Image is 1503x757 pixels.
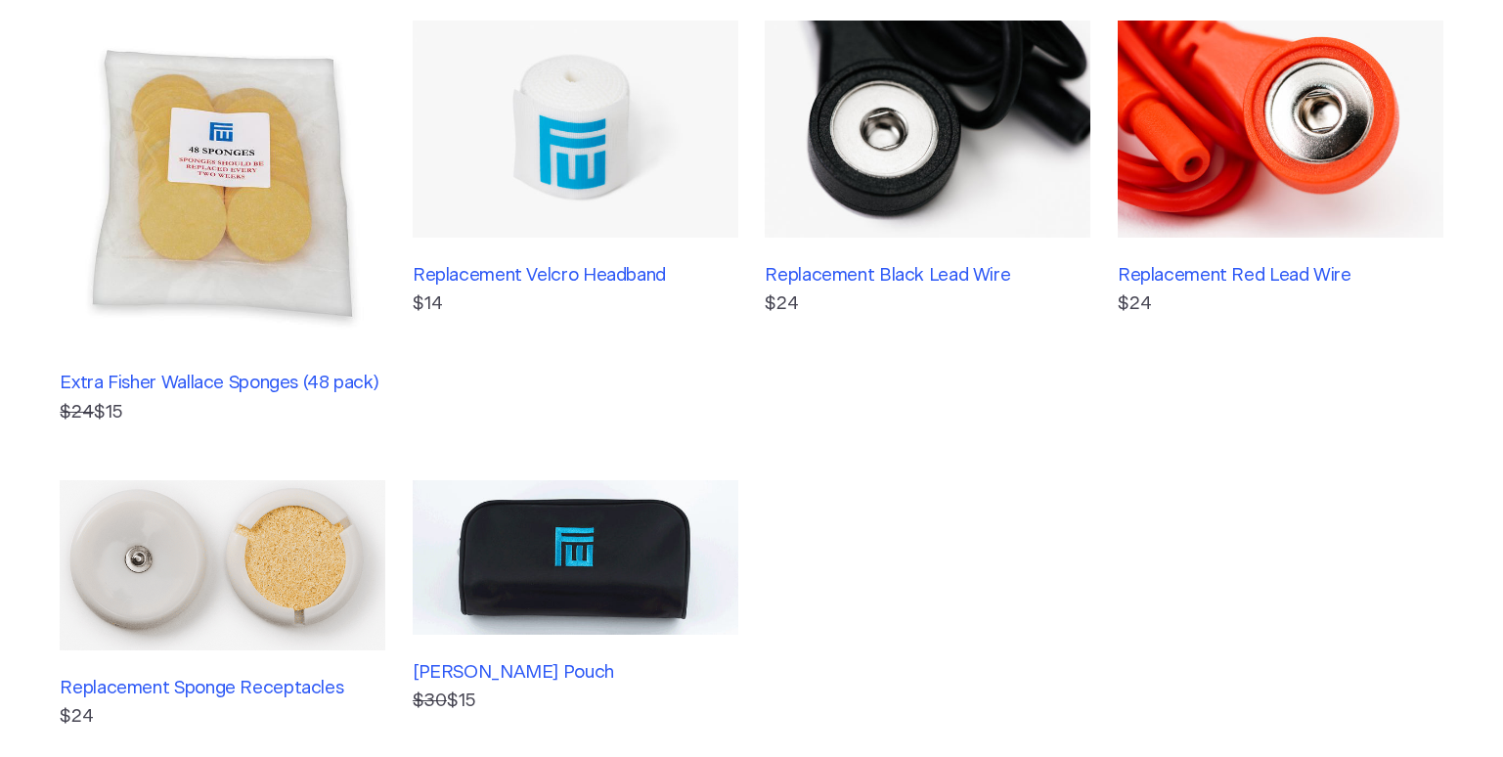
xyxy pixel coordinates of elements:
[413,480,738,634] img: Fisher Wallace Pouch
[765,290,1090,318] p: $24
[413,688,738,715] p: $15
[1118,21,1443,426] a: Replacement Red Lead Wire$24
[413,290,738,318] p: $14
[413,691,447,710] s: $30
[60,403,94,422] s: $24
[60,678,385,699] h3: Replacement Sponge Receptacles
[765,21,1090,238] img: Replacement Black Lead Wire
[60,703,385,731] p: $24
[60,21,385,426] a: Extra Fisher Wallace Sponges (48 pack) $24$15
[413,480,738,731] a: [PERSON_NAME] Pouch $30$15
[765,21,1090,426] a: Replacement Black Lead Wire$24
[413,662,738,684] h3: [PERSON_NAME] Pouch
[413,21,738,238] img: Replacement Velcro Headband
[1118,290,1443,318] p: $24
[413,265,738,287] h3: Replacement Velcro Headband
[60,480,385,731] a: Replacement Sponge Receptacles$24
[765,265,1090,287] h3: Replacement Black Lead Wire
[60,373,385,394] h3: Extra Fisher Wallace Sponges (48 pack)
[60,399,385,426] p: $15
[60,21,385,346] img: Extra Fisher Wallace Sponges (48 pack)
[1118,265,1443,287] h3: Replacement Red Lead Wire
[413,21,738,426] a: Replacement Velcro Headband$14
[1118,21,1443,238] img: Replacement Red Lead Wire
[60,480,385,650] img: Replacement Sponge Receptacles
